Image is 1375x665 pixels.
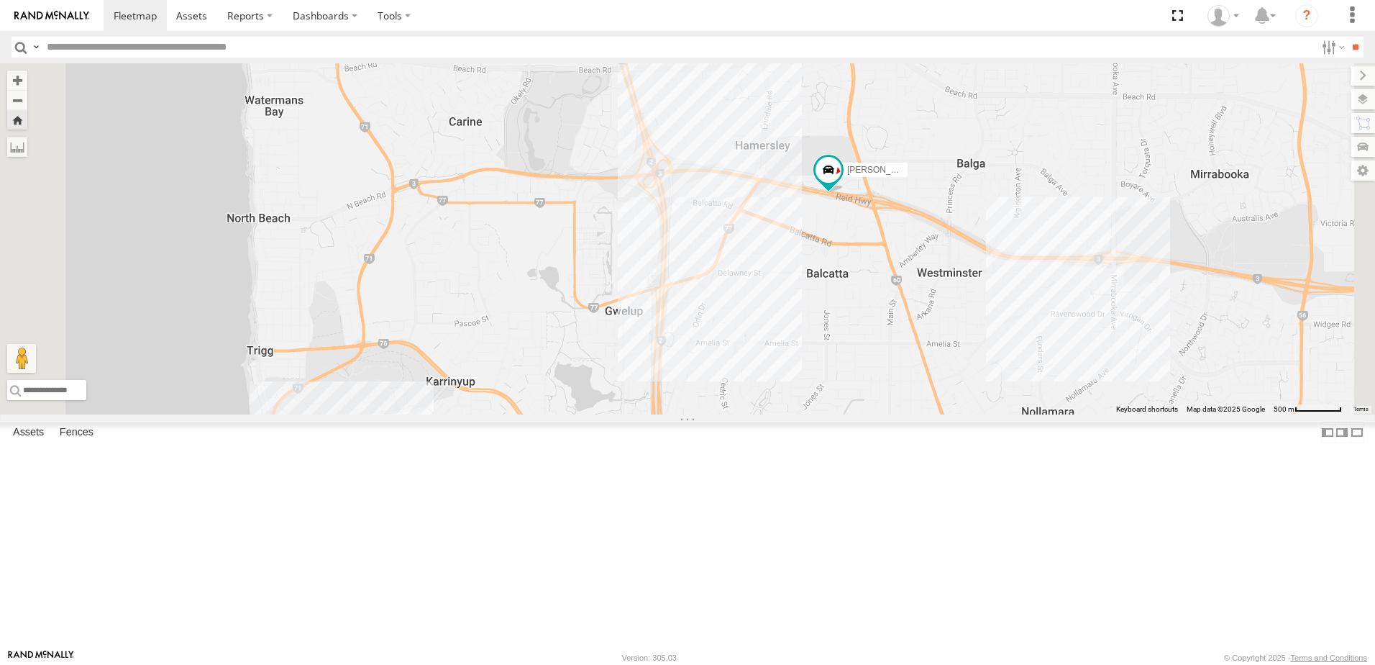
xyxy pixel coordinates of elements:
a: Terms and Conditions [1291,653,1367,662]
span: [PERSON_NAME] (new)Tech 1IJX358 [847,166,995,176]
div: Version: 305.03 [622,653,677,662]
img: rand-logo.svg [14,11,89,21]
label: Measure [7,137,27,157]
div: © Copyright 2025 - [1224,653,1367,662]
label: Assets [6,422,51,443]
span: Map data ©2025 Google [1187,405,1265,413]
a: Visit our Website [8,651,74,665]
label: Search Query [30,37,42,58]
a: Terms [1353,407,1369,412]
i: ? [1295,4,1318,27]
label: Dock Summary Table to the Right [1335,422,1349,443]
div: Amy Rowlands [1202,5,1244,27]
button: Drag Pegman onto the map to open Street View [7,344,36,373]
button: Zoom Home [7,110,27,130]
button: Zoom in [7,71,27,90]
span: 500 m [1274,405,1294,413]
button: Zoom out [7,90,27,110]
label: Dock Summary Table to the Left [1320,422,1335,443]
label: Map Settings [1351,160,1375,181]
label: Fences [52,422,101,443]
button: Keyboard shortcuts [1116,404,1178,415]
button: Map scale: 500 m per 62 pixels [1269,404,1346,415]
label: Search Filter Options [1316,37,1347,58]
label: Hide Summary Table [1350,422,1364,443]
